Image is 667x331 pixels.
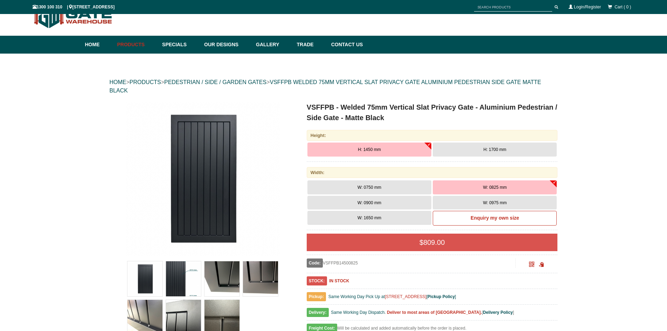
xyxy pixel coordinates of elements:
b: Enquiry my own size [471,215,519,221]
div: $ [307,234,558,251]
h1: VSFFPB - Welded 75mm Vertical Slat Privacy Gate - Aluminium Pedestrian / Side Gate - Matte Black [307,102,558,123]
img: VSFFPB - Welded 75mm Vertical Slat Privacy Gate - Aluminium Pedestrian / Side Gate - Matte Black [243,261,278,296]
span: H: 1700 mm [484,147,506,152]
a: Delivery Policy [483,310,513,315]
span: Pickup: [307,292,326,301]
img: VSFFPB - Welded 75mm Vertical Slat Privacy Gate - Aluminium Pedestrian / Side Gate - Matte Black [127,261,162,296]
a: Our Designs [201,36,252,54]
a: Gallery [252,36,293,54]
a: Home [85,36,114,54]
button: W: 0900 mm [307,196,431,210]
span: Delivery: [307,308,329,317]
a: Specials [159,36,201,54]
a: Contact Us [328,36,363,54]
input: SEARCH PRODUCTS [474,3,552,12]
iframe: LiveChat chat widget [527,144,667,306]
a: Trade [293,36,327,54]
a: Login/Register [574,5,601,9]
div: Width: [307,167,558,178]
img: VSFFPB - Welded 75mm Vertical Slat Privacy Gate - Aluminium Pedestrian / Side Gate - Matte Black [204,261,239,296]
span: W: 0975 mm [483,200,507,205]
button: W: 0750 mm [307,180,431,194]
span: Cart ( 0 ) [614,5,631,9]
a: VSFFPB - Welded 75mm Vertical Slat Privacy Gate - Aluminium Pedestrian / Side Gate - Matte Black ... [110,102,296,256]
span: STOCK: [307,276,327,285]
span: H: 1450 mm [358,147,381,152]
button: H: 1700 mm [433,143,557,157]
img: VSFFPB - Welded 75mm Vertical Slat Privacy Gate - Aluminium Pedestrian / Side Gate - Matte Black [166,261,201,296]
button: W: 1650 mm [307,211,431,225]
span: W: 0750 mm [357,185,381,190]
span: W: 1650 mm [357,215,381,220]
div: Height: [307,130,558,141]
div: [ ] [307,308,558,320]
a: [STREET_ADDRESS] [385,294,426,299]
div: > > > [110,71,558,102]
a: Pickup Policy [428,294,455,299]
img: VSFFPB - Welded 75mm Vertical Slat Privacy Gate - Aluminium Pedestrian / Side Gate - Matte Black ... [126,102,280,256]
a: Products [114,36,159,54]
b: IN STOCK [329,278,349,283]
a: PRODUCTS [130,79,161,85]
span: 809.00 [423,239,445,246]
a: PEDESTRIAN / SIDE / GARDEN GATES [164,79,266,85]
span: Code: [307,258,323,268]
span: Same Working Day Dispatch. [331,310,386,315]
div: VSFFPB14500825 [307,258,516,268]
b: Deliver to most areas of [GEOGRAPHIC_DATA]. [387,310,482,315]
span: W: 0900 mm [357,200,381,205]
button: H: 1450 mm [307,143,431,157]
span: W: 0825 mm [483,185,507,190]
a: Enquiry my own size [433,211,557,226]
button: W: 0825 mm [433,180,557,194]
span: 1300 100 310 | [STREET_ADDRESS] [33,5,115,9]
a: VSFFPB WELDED 75MM VERTICAL SLAT PRIVACY GATE ALUMINIUM PEDESTRIAN SIDE GATE MATTE BLACK [110,79,541,94]
span: Same Working Day Pick Up at [ ] [328,294,456,299]
button: W: 0975 mm [433,196,557,210]
a: HOME [110,79,126,85]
